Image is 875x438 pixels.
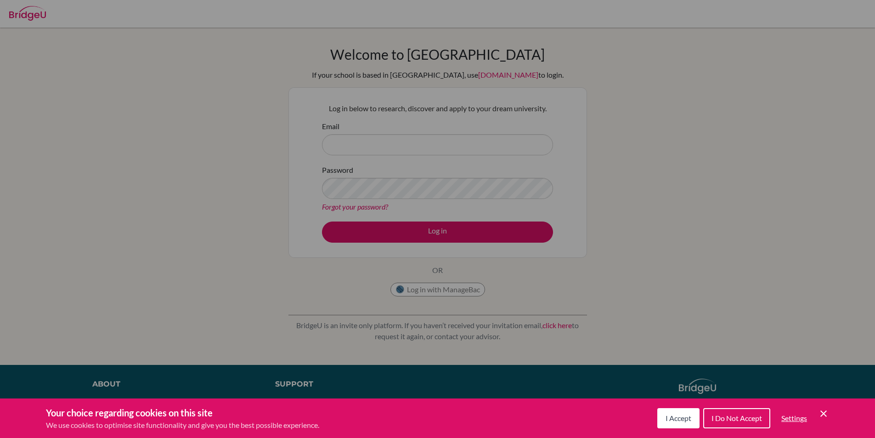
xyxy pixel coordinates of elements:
button: Save and close [818,408,829,419]
span: I Do Not Accept [711,414,762,422]
button: I Do Not Accept [703,408,770,428]
button: Settings [774,409,814,427]
button: I Accept [657,408,700,428]
span: Settings [781,414,807,422]
h3: Your choice regarding cookies on this site [46,406,319,420]
span: I Accept [666,414,691,422]
p: We use cookies to optimise site functionality and give you the best possible experience. [46,420,319,431]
